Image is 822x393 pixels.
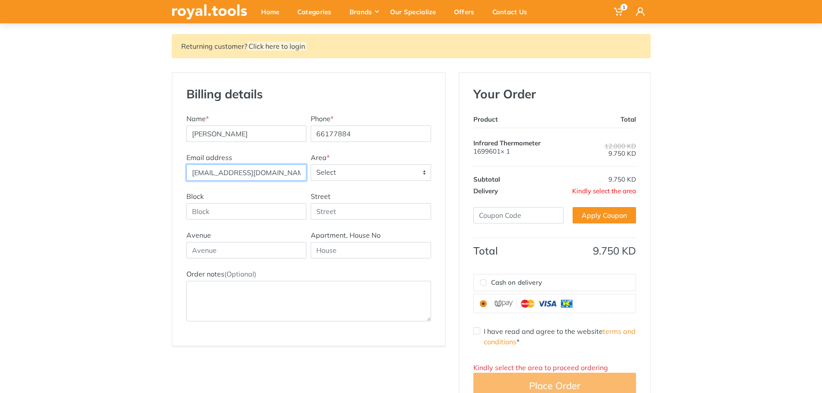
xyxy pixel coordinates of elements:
span: Infrared Thermometer [473,139,541,147]
img: royal.tools Logo [172,4,247,19]
label: Street [311,191,331,201]
input: Phone [311,126,431,142]
th: Product [473,113,572,128]
img: upay.png [491,298,577,309]
th: Subtotal [473,166,572,185]
span: Kindly select the area [572,187,636,195]
div: Home [255,3,291,21]
input: House [311,242,431,258]
label: Block [186,191,204,201]
th: Total [572,113,636,128]
div: 12.000 KD [572,143,636,149]
span: Kindly select the area to proceed ordering [473,363,608,372]
div: Categories [291,3,343,21]
input: Block [186,203,307,220]
label: Order notes [186,269,256,279]
label: Apartment, House No [311,230,381,240]
div: Brands [343,3,384,21]
span: 9.750 KD [593,244,636,257]
input: Avenue [186,242,307,258]
label: Phone [311,113,334,124]
span: (Optional) [224,270,256,278]
div: Our Specialize [384,3,448,21]
a: Apply Coupon [573,207,636,223]
div: Offers [448,3,486,21]
span: 1 [620,4,627,10]
input: Coupon Code [473,207,564,223]
th: Delivery [473,185,572,197]
td: 1699601× 1 [473,128,572,166]
span: Select [311,164,431,181]
h3: Billing details [184,87,309,101]
span: Cash on delivery [491,278,542,288]
span: Select [311,165,431,180]
div: Contact Us [486,3,539,21]
label: I have read and agree to the website * [484,326,636,347]
div: 9.750 KD [572,143,636,157]
input: Name [186,126,307,142]
a: Click here to login [247,42,306,50]
input: Street [311,203,431,220]
td: 9.750 KD [572,166,636,185]
th: Total [473,238,572,257]
label: Avenue [186,230,211,240]
div: Returning customer? [172,34,651,58]
label: Area [311,152,330,163]
h3: Your Order [473,87,636,101]
label: Name [186,113,209,124]
input: Email address [186,164,307,181]
label: Email address [186,152,232,163]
